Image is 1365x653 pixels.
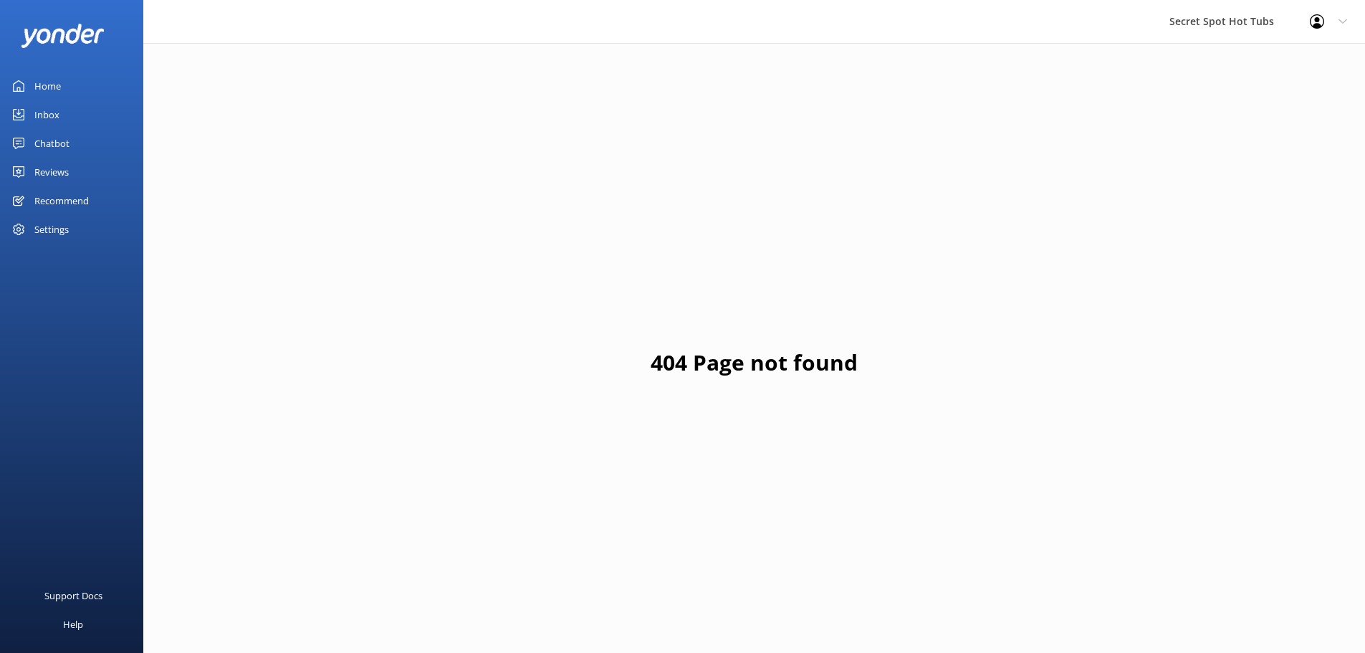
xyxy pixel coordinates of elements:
[34,215,69,244] div: Settings
[44,581,102,610] div: Support Docs
[21,24,104,47] img: yonder-white-logo.png
[34,72,61,100] div: Home
[34,158,69,186] div: Reviews
[34,186,89,215] div: Recommend
[34,100,59,129] div: Inbox
[651,345,858,380] h1: 404 Page not found
[34,129,70,158] div: Chatbot
[63,610,83,639] div: Help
